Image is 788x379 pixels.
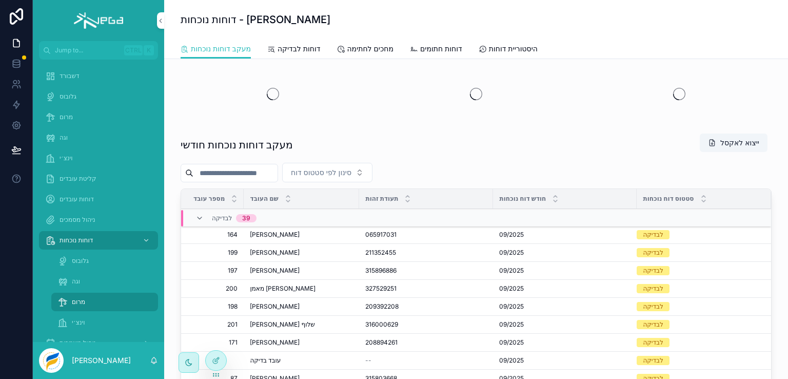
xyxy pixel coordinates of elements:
[282,163,372,182] button: Select Button
[365,302,399,311] span: 209392208
[193,195,225,203] span: מספר עובד
[60,339,96,347] span: ניהול משמרות
[499,267,524,275] span: 09/2025
[193,231,238,239] span: 164
[39,149,158,167] a: וינצ׳י
[193,249,238,257] span: 199
[365,320,398,329] span: 316000629
[145,46,153,54] span: K
[39,128,158,147] a: וגה
[39,87,158,106] a: גלובוס
[51,313,158,332] a: וינצ׳י
[250,285,316,293] span: מאמן [PERSON_NAME]
[250,356,281,365] span: עובד בדיקה
[39,190,158,209] a: דוחות עובדים
[33,60,164,342] div: scrollable content
[250,231,300,239] span: [PERSON_NAME]
[365,356,371,365] span: --
[193,267,238,275] span: 197
[250,195,278,203] span: שם העובד
[193,338,238,347] span: 171
[291,167,351,178] span: סינון לפי סטטוס דוח
[60,154,73,162] span: וינצ׳י
[643,356,663,365] div: לבדיקה
[250,249,300,257] span: [PERSON_NAME]
[700,134,767,152] button: ייצוא לאקסל
[39,211,158,229] a: ניהול מסמכים
[72,257,89,265] span: גלובוס
[51,293,158,311] a: מרום
[124,45,143,55] span: Ctrl
[191,44,251,54] span: מעקב דוחות נוכחות
[250,338,300,347] span: [PERSON_NAME]
[499,320,524,329] span: 09/2025
[643,248,663,257] div: לבדיקה
[365,249,396,257] span: 211352455
[499,356,524,365] span: 09/2025
[489,44,538,54] span: היסטוריית דוחות
[250,267,300,275] span: [PERSON_NAME]
[72,318,85,327] span: וינצ׳י
[242,214,250,222] div: 39
[250,320,314,329] span: [PERSON_NAME] שלוף
[60,216,95,224] span: ניהול מסמכים
[60,236,93,244] span: דוחות נוכחות
[420,44,462,54] span: דוחות חתומים
[39,169,158,188] a: קליטת עובדים
[39,67,158,85] a: דשבורד
[74,12,123,29] img: App logo
[278,44,321,54] span: דוחות לבדיקה
[643,302,663,311] div: לבדיקה
[212,214,232,222] span: לבדיקה
[365,267,397,275] span: 315896886
[51,272,158,291] a: וגה
[193,320,238,329] span: 201
[499,285,524,293] span: 09/2025
[499,249,524,257] span: 09/2025
[365,231,397,239] span: 065917031
[72,277,80,286] span: וגה
[39,334,158,352] a: ניהול משמרות
[347,44,393,54] span: מחכים לחתימה
[193,302,238,311] span: 198
[39,41,158,60] button: Jump to...CtrlK
[193,285,238,293] span: 200
[72,355,131,366] p: [PERSON_NAME]
[51,252,158,270] a: גלובוס
[643,195,694,203] span: סטטוס דוח נוכחות
[60,195,94,203] span: דוחות עובדים
[60,113,73,121] span: מרום
[60,175,96,183] span: קליטת עובדים
[499,338,524,347] span: 09/2025
[365,285,397,293] span: 327529251
[643,320,663,329] div: לבדיקה
[410,40,462,60] a: דוחות חתומים
[499,195,546,203] span: חודש דוח נוכחות
[60,134,68,142] span: וגה
[267,40,321,60] a: דוחות לבדיקה
[479,40,538,60] a: היסטוריית דוחות
[250,302,300,311] span: [PERSON_NAME]
[643,338,663,347] div: לבדיקה
[643,266,663,275] div: לבדיקה
[39,231,158,250] a: דוחות נוכחות
[181,138,293,152] h1: מעקב דוחות נוכחות חודשי
[60,72,80,80] span: דשבורד
[55,46,120,54] span: Jump to...
[181,40,251,59] a: מעקב דוחות נוכחות
[337,40,393,60] a: מחכים לחתימה
[181,12,330,27] h1: דוחות נוכחות - [PERSON_NAME]
[643,284,663,293] div: לבדיקה
[499,231,524,239] span: 09/2025
[499,302,524,311] span: 09/2025
[72,298,85,306] span: מרום
[643,230,663,239] div: לבדיקה
[60,92,76,101] span: גלובוס
[365,195,398,203] span: תעודת זהות
[365,338,398,347] span: 208894261
[39,108,158,126] a: מרום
